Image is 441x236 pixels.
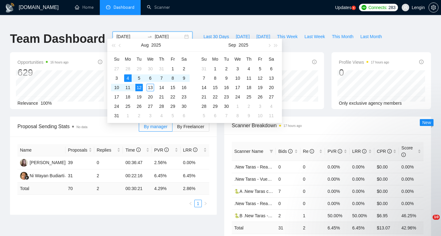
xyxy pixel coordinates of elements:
div: 9 [223,74,230,82]
div: 1 [234,103,241,110]
div: 3 [147,112,154,119]
a: 🐍B .New Taras - Wordpress short 23/04 [234,213,313,218]
div: 4 [124,74,132,82]
td: 2025-09-04 [243,64,254,73]
div: 5 [256,65,264,73]
td: 2025-09-06 [266,64,277,73]
div: 24 [113,103,120,110]
td: 6.45% [152,169,181,183]
a: setting [429,5,439,10]
td: 2025-09-23 [221,92,232,102]
div: 12 [256,74,264,82]
img: logo [5,3,15,13]
div: 17 [113,93,120,101]
div: 10 [234,74,241,82]
td: 2025-09-16 [221,83,232,92]
div: 9 [180,74,188,82]
span: New [422,120,431,125]
td: 2025-10-04 [266,102,277,111]
div: 8 [234,112,241,119]
span: Proposal Sending Stats [17,123,139,130]
td: 2025-08-14 [156,83,167,92]
td: 2025-09-27 [266,92,277,102]
td: 2025-08-06 [145,73,156,83]
td: 2025-09-20 [266,83,277,92]
img: upwork-logo.png [361,5,366,10]
th: We [232,54,243,64]
div: 17 [234,84,241,91]
div: 23 [223,93,230,101]
td: 2025-08-24 [111,102,122,111]
h1: Team Dashboard [10,32,105,46]
span: info-circle [98,60,102,64]
button: This Week [274,32,301,42]
span: Time [125,148,140,153]
button: Aug [141,39,149,51]
td: 2025-09-12 [254,73,266,83]
td: 2025-09-19 [254,83,266,92]
td: 00:36:47 [123,156,152,169]
div: 1 [169,65,177,73]
td: 2025-10-03 [254,102,266,111]
span: left [189,202,192,205]
th: Tu [133,54,145,64]
div: 25 [245,93,253,101]
div: 20 [147,93,154,101]
td: 2025-09-01 [122,111,133,120]
span: info-circle [362,149,366,153]
td: 2025-08-26 [133,102,145,111]
span: Replies [97,147,116,153]
a: .New Taras - ReactJS/NodeJS. [234,164,294,169]
td: 2025-08-15 [167,83,178,92]
span: filter [269,149,273,153]
div: 12 [135,84,143,91]
span: info-circle [136,148,141,152]
div: 9 [245,112,253,119]
th: Tu [221,54,232,64]
td: 2025-09-08 [210,73,221,83]
td: 2025-09-03 [232,64,243,73]
text: 5 [353,7,354,9]
th: Fr [167,54,178,64]
a: NWNi Wayan Budiarti [20,173,65,178]
span: This Week [277,33,298,40]
span: By manager [144,124,167,129]
span: PVR [154,148,169,153]
td: 2025-09-25 [243,92,254,102]
td: 2025-09-01 [210,64,221,73]
td: 2025-08-05 [133,73,145,83]
div: 3 [113,74,120,82]
div: 4 [268,103,275,110]
td: 0 [276,161,300,173]
td: 2025-10-01 [232,102,243,111]
span: 100% [41,101,52,106]
div: 11 [268,112,275,119]
td: 2025-09-14 [198,83,210,92]
span: Updates [335,5,351,10]
th: Sa [266,54,277,64]
div: 5 [169,112,177,119]
span: 10 [433,215,440,220]
button: setting [429,3,439,13]
div: 11 [245,74,253,82]
td: 2025-07-27 [111,64,122,73]
span: Opportunities [17,58,69,66]
div: 6 [211,112,219,119]
button: Sep [228,39,236,51]
td: 2025-08-23 [178,92,190,102]
div: 8 [169,74,177,82]
td: 0.00% [350,161,374,173]
td: 2025-08-28 [156,102,167,111]
div: 14 [200,84,208,91]
div: 0 [339,67,389,78]
td: 2025-09-10 [232,73,243,83]
div: 15 [169,84,177,91]
span: info-circle [288,149,293,153]
td: 2025-10-02 [243,102,254,111]
div: 5 [200,112,208,119]
a: NB[PERSON_NAME] [20,160,65,165]
td: 2025-09-05 [254,64,266,73]
div: 31 [113,112,120,119]
div: 27 [113,65,120,73]
div: 31 [200,65,208,73]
